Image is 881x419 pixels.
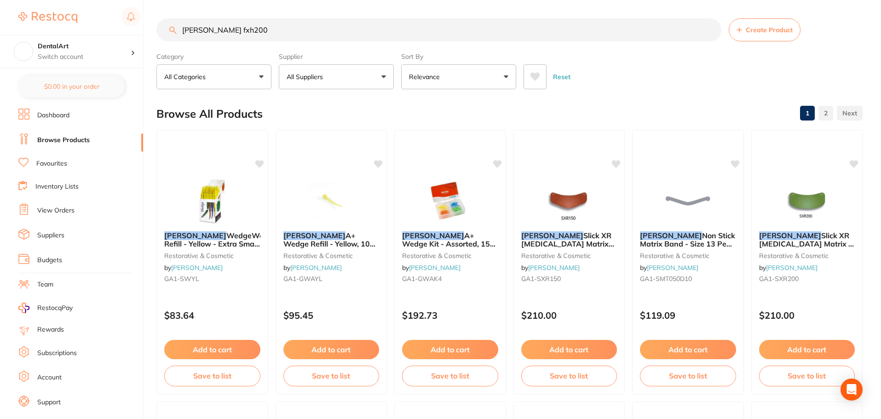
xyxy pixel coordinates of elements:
[521,231,614,265] span: Slick XR [MEDICAL_DATA] Matrix with Extension - Red, 60-Pack
[841,379,863,401] div: Open Intercom Messenger
[401,52,516,61] label: Sort By
[729,18,800,41] button: Create Product
[759,252,855,259] small: restorative & cosmetic
[521,310,617,321] p: $210.00
[640,310,736,321] p: $119.09
[746,26,793,34] span: Create Product
[640,366,736,386] button: Save to list
[759,264,818,272] span: by
[539,178,599,224] img: Garrison Slick XR Bicuspid Matrix with Extension - Red, 60-Pack
[18,7,77,28] a: Restocq Logo
[37,280,53,289] a: Team
[156,18,721,41] input: Search Products
[640,275,692,283] span: GA1-SMT050D10
[402,310,498,321] p: $192.73
[640,231,736,248] b: Garrison Non Stick Matrix Band - Size 13 Pedo - Dead Soft, 100-Pack
[37,373,62,382] a: Account
[759,231,855,248] b: Garrison Slick XR Molar Matrix - Green, 100-Pack
[800,104,815,122] a: 1
[409,264,461,272] a: [PERSON_NAME]
[37,111,69,120] a: Dashboard
[283,231,345,240] em: [PERSON_NAME]
[759,310,855,321] p: $210.00
[35,182,79,191] a: Inventory Lists
[171,264,223,272] a: [PERSON_NAME]
[290,264,342,272] a: [PERSON_NAME]
[37,256,62,265] a: Budgets
[283,275,322,283] span: GA1-GWAYL
[402,231,498,257] span: A+ Wedge Kit - Assorted, 150-Pack
[164,72,209,81] p: All Categories
[283,310,380,321] p: $95.45
[521,252,617,259] small: restorative & cosmetic
[521,366,617,386] button: Save to list
[521,340,617,359] button: Add to cart
[402,264,461,272] span: by
[287,72,327,81] p: All Suppliers
[37,206,75,215] a: View Orders
[164,231,277,257] span: WedgeWands Refill - Yellow - Extra Small, 100-Pack
[279,64,394,89] button: All Suppliers
[283,252,380,259] small: restorative & cosmetic
[164,252,260,259] small: restorative & cosmetic
[38,42,131,51] h4: DentalArt
[164,310,260,321] p: $83.64
[37,349,77,358] a: Subscriptions
[521,231,617,248] b: Garrison Slick XR Bicuspid Matrix with Extension - Red, 60-Pack
[164,340,260,359] button: Add to cart
[14,42,33,61] img: DentalArt
[283,264,342,272] span: by
[401,64,516,89] button: Relevance
[164,366,260,386] button: Save to list
[759,275,799,283] span: GA1-SXR200
[301,178,361,224] img: Garrison A+ Wedge Refill - Yellow, 100-Pack
[640,231,702,240] em: [PERSON_NAME]
[164,231,226,240] em: [PERSON_NAME]
[521,231,583,240] em: [PERSON_NAME]
[279,52,394,61] label: Supplier
[283,366,380,386] button: Save to list
[402,275,442,283] span: GA1-GWAK4
[759,366,855,386] button: Save to list
[409,72,443,81] p: Relevance
[37,304,73,313] span: RestocqPay
[164,275,199,283] span: GA1-SWYL
[156,108,263,121] h2: Browse All Products
[156,52,271,61] label: Category
[182,178,242,224] img: Garrison WedgeWands Refill - Yellow - Extra Small, 100-Pack
[818,104,833,122] a: 2
[759,231,854,257] span: Slick XR [MEDICAL_DATA] Matrix - Green, 100-Pack
[18,12,77,23] img: Restocq Logo
[640,340,736,359] button: Add to cart
[647,264,698,272] a: [PERSON_NAME]
[18,303,73,313] a: RestocqPay
[550,64,573,89] button: Reset
[640,252,736,259] small: restorative & cosmetic
[37,325,64,334] a: Rewards
[766,264,818,272] a: [PERSON_NAME]
[283,340,380,359] button: Add to cart
[402,231,464,240] em: [PERSON_NAME]
[156,64,271,89] button: All Categories
[521,275,561,283] span: GA1-SXR150
[37,136,90,145] a: Browse Products
[402,340,498,359] button: Add to cart
[36,159,67,168] a: Favourites
[658,178,718,224] img: Garrison Non Stick Matrix Band - Size 13 Pedo - Dead Soft, 100-Pack
[402,252,498,259] small: restorative & cosmetic
[18,75,125,98] button: $0.00 in your order
[402,366,498,386] button: Save to list
[402,231,498,248] b: Garrison A+ Wedge Kit - Assorted, 150-Pack
[759,231,821,240] em: [PERSON_NAME]
[283,231,380,248] b: Garrison A+ Wedge Refill - Yellow, 100-Pack
[777,178,837,224] img: Garrison Slick XR Molar Matrix - Green, 100-Pack
[37,231,64,240] a: Suppliers
[759,340,855,359] button: Add to cart
[640,231,735,257] span: Non Stick Matrix Band - Size 13 Pedo - Dead Soft, 100-Pack
[420,178,480,224] img: Garrison A+ Wedge Kit - Assorted, 150-Pack
[37,398,61,407] a: Support
[38,52,131,62] p: Switch account
[283,231,378,257] span: A+ Wedge Refill - Yellow, 100-Pack
[521,264,580,272] span: by
[640,264,698,272] span: by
